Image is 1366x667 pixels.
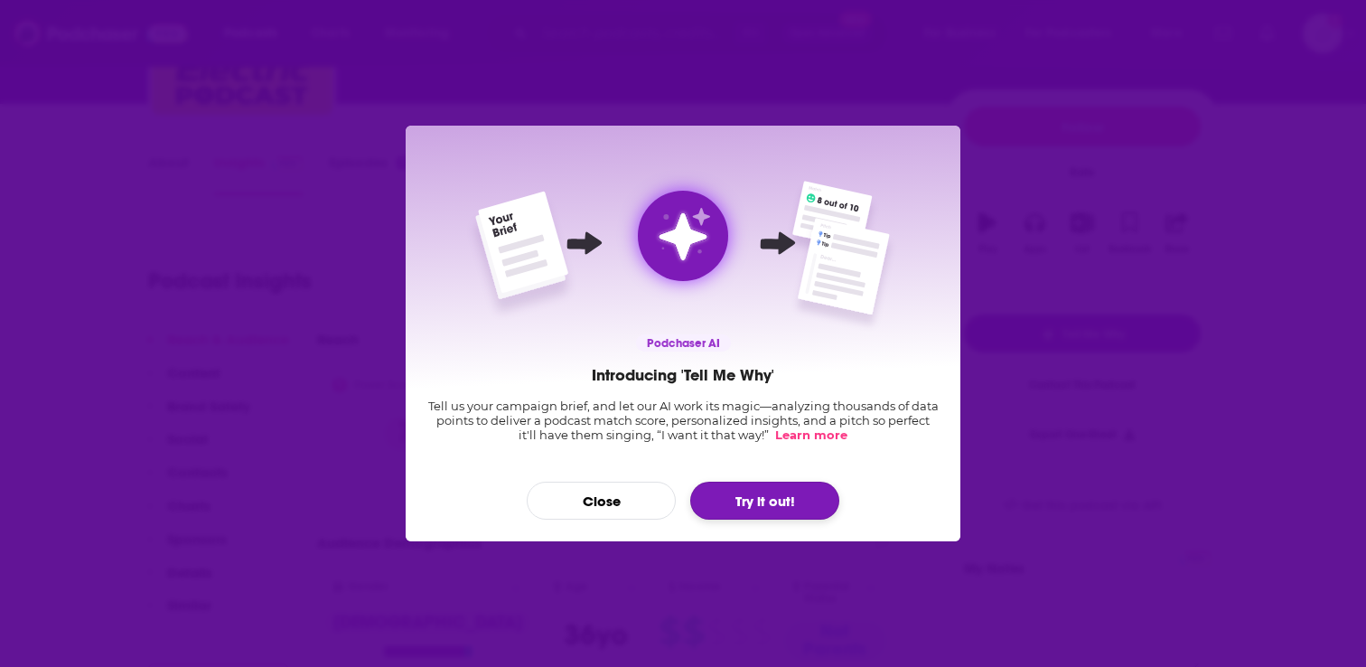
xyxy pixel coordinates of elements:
[427,399,939,442] p: Tell us your campaign brief, and let our AI work its magic—analyzing thousands of data points to ...
[733,198,823,288] img: Arrow
[539,198,630,288] img: Arrow
[790,218,898,333] img: Bottom Right Element
[785,181,880,266] img: Top Right Element
[772,427,847,442] a: Learn more
[465,191,578,322] img: Left Side Intro
[653,206,712,265] img: tell me why sparkle
[690,482,839,520] button: Try it out!
[636,334,731,352] p: Podchaser AI
[527,482,676,520] button: Close
[592,365,774,385] h2: Introducing 'Tell Me Why'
